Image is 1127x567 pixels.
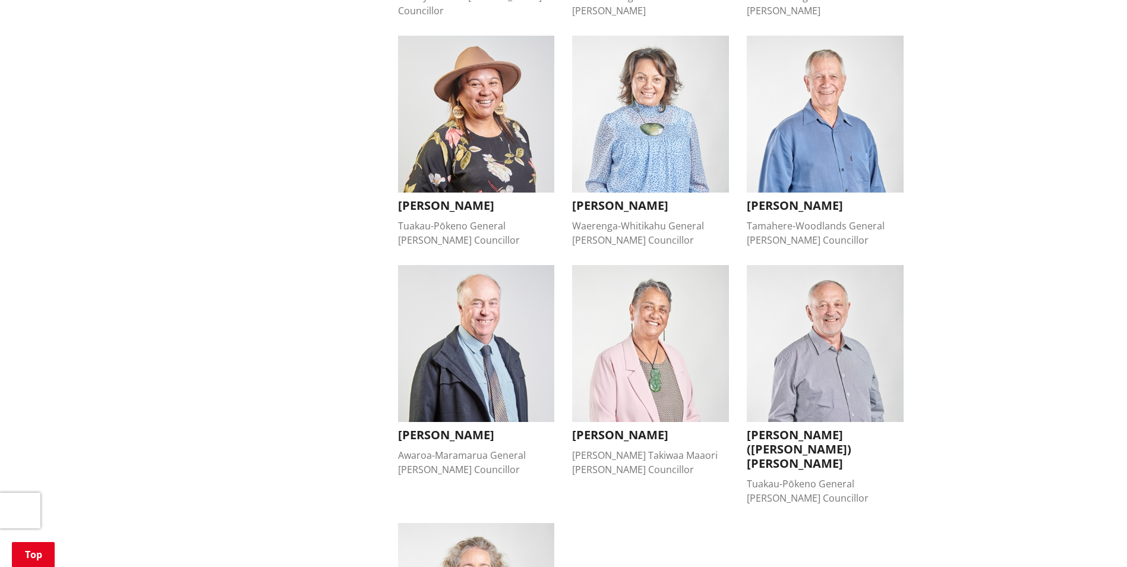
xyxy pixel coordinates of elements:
[747,265,904,422] img: Vernon (Vern) Reeve
[747,265,904,505] button: Vernon (Vern) Reeve [PERSON_NAME] ([PERSON_NAME]) [PERSON_NAME] Tuakau-Pōkeno General [PERSON_NAM...
[572,265,729,422] img: Tilly Turner
[747,219,904,247] div: Tamahere-Woodlands General [PERSON_NAME] Councillor
[572,428,729,442] h3: [PERSON_NAME]
[747,199,904,213] h3: [PERSON_NAME]
[572,448,729,477] div: [PERSON_NAME] Takiwaa Maaori [PERSON_NAME] Councillor
[572,199,729,213] h3: [PERSON_NAME]
[398,219,555,247] div: Tuakau-Pōkeno General [PERSON_NAME] Councillor
[398,265,555,422] img: Peter Thomson
[398,265,555,477] button: Peter Thomson [PERSON_NAME] Awaroa-Maramarua General [PERSON_NAME] Councillor
[572,36,729,247] button: Marlene Raumati [PERSON_NAME] Waerenga-Whitikahu General [PERSON_NAME] Councillor
[398,428,555,442] h3: [PERSON_NAME]
[398,36,555,193] img: Kandi Ngataki
[572,265,729,477] button: Tilly Turner [PERSON_NAME] [PERSON_NAME] Takiwaa Maaori [PERSON_NAME] Councillor
[398,448,555,477] div: Awaroa-Maramarua General [PERSON_NAME] Councillor
[12,542,55,567] a: Top
[747,36,904,193] img: Mike Keir
[398,199,555,213] h3: [PERSON_NAME]
[747,36,904,247] button: Mike Keir [PERSON_NAME] Tamahere-Woodlands General [PERSON_NAME] Councillor
[1072,517,1115,560] iframe: Messenger Launcher
[398,36,555,247] button: Kandi Ngataki [PERSON_NAME] Tuakau-Pōkeno General [PERSON_NAME] Councillor
[572,36,729,193] img: Marlene Raumati
[572,219,729,247] div: Waerenga-Whitikahu General [PERSON_NAME] Councillor
[747,477,904,505] div: Tuakau-Pōkeno General [PERSON_NAME] Councillor
[747,428,904,471] h3: [PERSON_NAME] ([PERSON_NAME]) [PERSON_NAME]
